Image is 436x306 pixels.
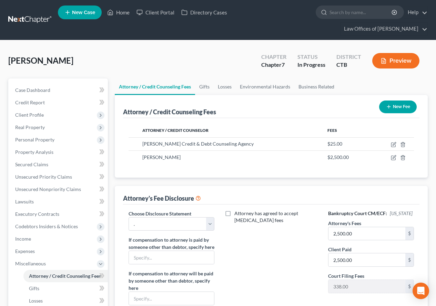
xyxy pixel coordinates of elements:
[10,208,108,220] a: Executory Contracts
[404,6,427,19] a: Help
[236,78,294,95] a: Environmental Hazards
[115,78,195,95] a: Attorney / Credit Counseling Fees
[123,108,216,116] div: Attorney / Credit Counseling Fees
[15,174,72,180] span: Unsecured Priority Claims
[10,171,108,183] a: Unsecured Priority Claims
[328,210,414,217] h6: Bankruptcy Court CM/ECF:
[15,161,48,167] span: Secured Claims
[129,292,214,305] input: Specify...
[328,220,361,227] label: Attorney's Fees
[15,248,35,254] span: Expenses
[29,285,39,291] span: Gifts
[282,61,285,68] span: 7
[142,128,209,133] span: Attorney / Credit Counselor
[15,137,54,143] span: Personal Property
[327,141,342,147] span: $25.00
[328,227,405,240] input: 0.00
[15,99,45,105] span: Credit Report
[405,253,414,266] div: $
[379,101,417,113] button: New Fee
[405,280,414,293] div: $
[336,53,361,61] div: District
[142,154,181,160] span: [PERSON_NAME]
[15,186,81,192] span: Unsecured Nonpriority Claims
[328,253,405,266] input: 0.00
[10,96,108,109] a: Credit Report
[15,211,59,217] span: Executory Contracts
[23,270,108,282] a: Attorney / Credit Counseling Fees
[15,236,31,242] span: Income
[29,298,43,304] span: Losses
[178,6,231,19] a: Directory Cases
[129,210,191,217] label: Choose Disclosure Statement
[327,128,337,133] span: Fees
[297,53,325,61] div: Status
[336,61,361,69] div: CTB
[297,61,325,69] div: In Progress
[195,78,214,95] a: Gifts
[328,246,352,253] label: Client Paid
[10,158,108,171] a: Secured Claims
[142,141,254,147] span: [PERSON_NAME] Credit & Debt Counseling Agency
[15,223,78,229] span: Codebtors Insiders & Notices
[129,251,214,264] input: Specify...
[129,270,214,292] label: If compensation to attorney will be paid by someone other than debtor, specify here
[8,55,73,65] span: [PERSON_NAME]
[104,6,133,19] a: Home
[214,78,236,95] a: Losses
[15,87,50,93] span: Case Dashboard
[133,6,178,19] a: Client Portal
[15,199,34,204] span: Lawsuits
[123,194,201,202] div: Attorney's Fee Disclosure
[10,146,108,158] a: Property Analysis
[15,112,44,118] span: Client Profile
[234,210,298,223] span: Attorney has agreed to accept [MEDICAL_DATA] fees
[10,183,108,196] a: Unsecured Nonpriority Claims
[294,78,338,95] a: Business Related
[328,272,364,279] label: Court Filing Fees
[413,283,429,299] div: Open Intercom Messenger
[261,53,286,61] div: Chapter
[10,196,108,208] a: Lawsuits
[328,280,405,293] input: 0.00
[15,124,45,130] span: Real Property
[15,149,53,155] span: Property Analysis
[29,273,101,279] span: Attorney / Credit Counseling Fees
[327,154,349,160] span: $2,500.00
[261,61,286,69] div: Chapter
[10,84,108,96] a: Case Dashboard
[72,10,95,15] span: New Case
[372,53,419,68] button: Preview
[341,23,427,35] a: Law Offices of [PERSON_NAME]
[390,210,413,216] span: [US_STATE]
[329,6,393,19] input: Search by name...
[23,282,108,295] a: Gifts
[405,227,414,240] div: $
[15,261,46,266] span: Miscellaneous
[129,236,214,251] label: If compensation to attorney is paid by someone other than debtor, specify here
